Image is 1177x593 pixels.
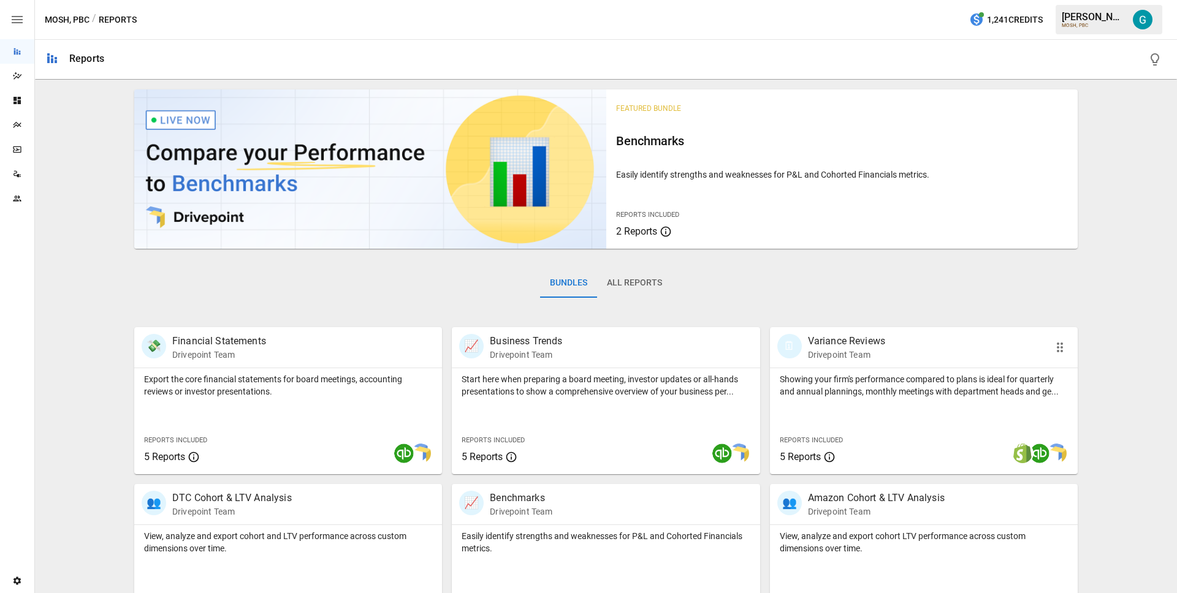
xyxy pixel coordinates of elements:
[1126,2,1160,37] button: Gavin Acres
[411,444,431,463] img: smart model
[1030,444,1049,463] img: quickbooks
[616,211,679,219] span: Reports Included
[987,12,1043,28] span: 1,241 Credits
[712,444,732,463] img: quickbooks
[144,451,185,463] span: 5 Reports
[144,436,207,444] span: Reports Included
[134,89,606,249] img: video thumbnail
[777,334,802,358] div: 🗓
[142,491,166,515] div: 👥
[616,131,1068,151] h6: Benchmarks
[459,491,484,515] div: 📈
[808,505,945,518] p: Drivepoint Team
[780,436,843,444] span: Reports Included
[1013,444,1032,463] img: shopify
[616,104,681,113] span: Featured Bundle
[69,53,104,64] div: Reports
[45,12,90,28] button: MOSH, PBC
[490,505,552,518] p: Drivepoint Team
[462,530,750,554] p: Easily identify strengths and weaknesses for P&L and Cohorted Financials metrics.
[808,334,885,349] p: Variance Reviews
[777,491,802,515] div: 👥
[808,349,885,361] p: Drivepoint Team
[172,349,266,361] p: Drivepoint Team
[490,334,562,349] p: Business Trends
[597,268,672,298] button: All Reports
[144,530,432,554] p: View, analyze and export cohort and LTV performance across custom dimensions over time.
[394,444,414,463] img: quickbooks
[616,168,1068,181] p: Easily identify strengths and weaknesses for P&L and Cohorted Financials metrics.
[490,349,562,361] p: Drivepoint Team
[172,334,266,349] p: Financial Statements
[780,530,1068,554] p: View, analyze and export cohort LTV performance across custom dimensions over time.
[462,436,525,444] span: Reports Included
[144,373,432,398] p: Export the core financial statements for board meetings, accounting reviews or investor presentat...
[462,451,503,463] span: 5 Reports
[172,505,292,518] p: Drivepoint Team
[92,12,96,28] div: /
[462,373,750,398] p: Start here when preparing a board meeting, investor updates or all-hands presentations to show a ...
[1062,11,1126,23] div: [PERSON_NAME]
[142,334,166,358] div: 💸
[964,9,1048,31] button: 1,241Credits
[780,451,821,463] span: 5 Reports
[172,491,292,505] p: DTC Cohort & LTV Analysis
[459,334,484,358] div: 📈
[1062,23,1126,28] div: MOSH, PBC
[616,225,657,237] span: 2 Reports
[729,444,749,463] img: smart model
[780,373,1068,398] p: Showing your firm's performance compared to plans is ideal for quarterly and annual plannings, mo...
[490,491,552,505] p: Benchmarks
[540,268,597,298] button: Bundles
[1133,10,1152,29] img: Gavin Acres
[1047,444,1067,463] img: smart model
[808,491,945,505] p: Amazon Cohort & LTV Analysis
